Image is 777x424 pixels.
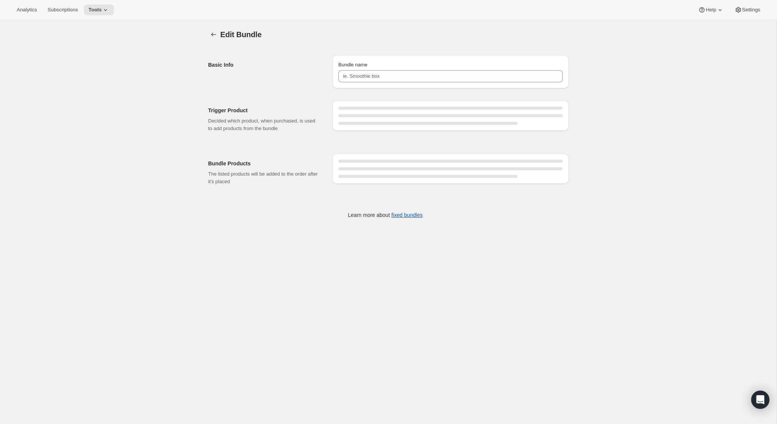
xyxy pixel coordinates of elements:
[338,62,368,68] span: Bundle name
[84,5,114,15] button: Tools
[43,5,82,15] button: Subscriptions
[88,7,102,13] span: Tools
[694,5,728,15] button: Help
[208,61,320,69] h2: Basic Info
[730,5,765,15] button: Settings
[348,211,423,219] p: Learn more about
[208,160,320,167] h2: Bundle Products
[47,7,78,13] span: Subscriptions
[338,70,563,82] input: ie. Smoothie box
[220,30,262,39] span: Edit Bundle
[12,5,41,15] button: Analytics
[208,117,320,132] p: Decided which product, when purchased, is used to add products from the bundle
[208,170,320,185] p: The listed products will be added to the order after it's placed
[706,7,716,13] span: Help
[208,29,219,40] button: Bundles
[208,107,320,114] h2: Trigger Product
[391,212,423,218] a: fixed bundles
[742,7,760,13] span: Settings
[751,391,769,409] div: Open Intercom Messenger
[17,7,37,13] span: Analytics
